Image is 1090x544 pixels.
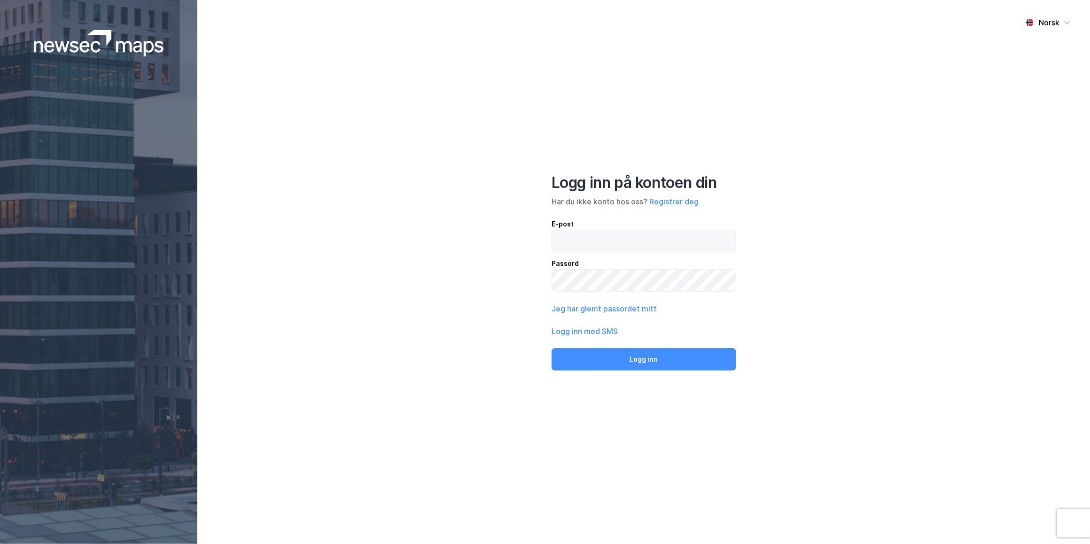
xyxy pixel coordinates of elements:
div: Logg inn på kontoen din [552,173,736,192]
div: Norsk [1039,17,1060,28]
img: logoWhite.bf58a803f64e89776f2b079ca2356427.svg [34,30,164,56]
div: Kontrollprogram for chat [1043,499,1090,544]
div: Passord [552,258,736,269]
button: Registrer deg [649,196,699,207]
button: Logg inn [552,348,736,371]
button: Jeg har glemt passordet mitt [552,303,657,314]
div: E-post [552,218,736,230]
button: Logg inn med SMS [552,326,618,337]
iframe: Chat Widget [1043,499,1090,544]
div: Har du ikke konto hos oss? [552,196,736,207]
